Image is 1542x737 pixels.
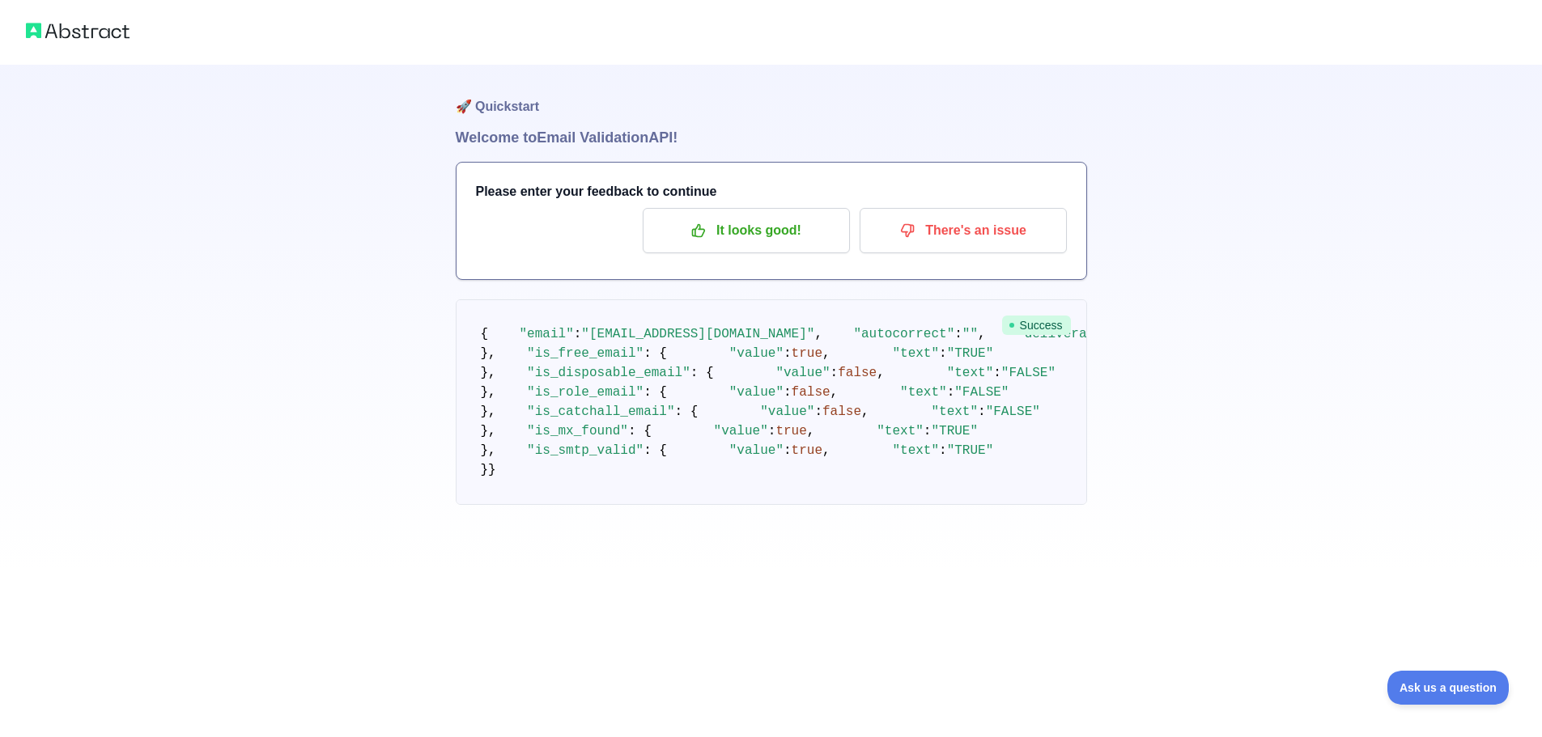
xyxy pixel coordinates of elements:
span: , [814,327,822,341]
span: "value" [729,443,784,458]
span: : [993,366,1001,380]
span: "is_smtp_valid" [527,443,644,458]
span: : [574,327,582,341]
h1: 🚀 Quickstart [456,65,1087,126]
span: , [822,346,830,361]
span: , [877,366,885,380]
span: : [768,424,776,438]
span: "TRUE" [931,424,978,438]
span: "value" [775,366,830,380]
h3: Please enter your feedback to continue [476,182,1067,201]
span: : [784,346,792,361]
iframe: Toggle Customer Support [1387,671,1510,705]
span: true [775,424,806,438]
span: , [830,385,839,400]
p: There's an issue [872,217,1055,244]
button: It looks good! [643,208,850,253]
span: , [822,443,830,458]
span: "FALSE" [1001,366,1056,380]
span: : { [690,366,714,380]
h1: Welcome to Email Validation API! [456,126,1087,149]
span: "FALSE" [954,385,1009,400]
span: "value" [714,424,768,438]
span: : { [644,443,667,458]
span: , [861,405,869,419]
span: "text" [892,346,939,361]
span: , [978,327,986,341]
span: true [792,346,822,361]
span: : [814,405,822,419]
span: : [947,385,955,400]
span: "TRUE" [947,346,994,361]
span: , [807,424,815,438]
span: : [784,385,792,400]
span: "TRUE" [947,443,994,458]
span: "is_disposable_email" [527,366,690,380]
span: "" [962,327,978,341]
span: false [792,385,830,400]
span: false [838,366,877,380]
button: There's an issue [860,208,1067,253]
span: "is_role_email" [527,385,644,400]
span: : { [644,346,667,361]
span: "email" [520,327,574,341]
span: "text" [892,443,939,458]
span: : [978,405,986,419]
span: "text" [900,385,947,400]
span: { [481,327,489,341]
span: : { [628,424,652,438]
span: "is_catchall_email" [527,405,674,419]
span: "[EMAIL_ADDRESS][DOMAIN_NAME]" [581,327,814,341]
span: "value" [760,405,814,419]
span: "deliverability" [1017,327,1141,341]
span: : { [675,405,699,419]
span: true [792,443,822,458]
span: : [954,327,962,341]
span: Success [1002,316,1071,335]
span: : { [644,385,667,400]
span: "text" [877,424,924,438]
span: "value" [729,346,784,361]
span: "is_free_email" [527,346,644,361]
span: "FALSE" [986,405,1040,419]
span: : [939,346,947,361]
span: : [939,443,947,458]
span: "is_mx_found" [527,424,628,438]
span: : [830,366,839,380]
span: : [924,424,932,438]
span: : [784,443,792,458]
span: "value" [729,385,784,400]
span: "autocorrect" [853,327,954,341]
img: Abstract logo [26,19,130,42]
span: "text" [931,405,978,419]
span: "text" [947,366,994,380]
span: false [822,405,861,419]
p: It looks good! [655,217,838,244]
